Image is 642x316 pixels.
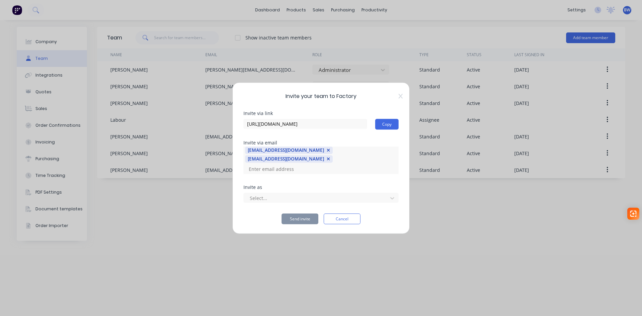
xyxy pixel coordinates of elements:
[248,147,324,153] div: [EMAIL_ADDRESS][DOMAIN_NAME]
[243,92,399,100] span: Invite your team to Factory
[243,185,399,189] div: Invite as
[243,140,399,145] div: Invite via email
[282,213,318,224] button: Send invite
[375,119,399,129] button: Copy
[248,155,324,162] div: [EMAIL_ADDRESS][DOMAIN_NAME]
[243,111,399,115] div: Invite via link
[324,213,360,224] button: Cancel
[245,164,312,174] input: Enter email address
